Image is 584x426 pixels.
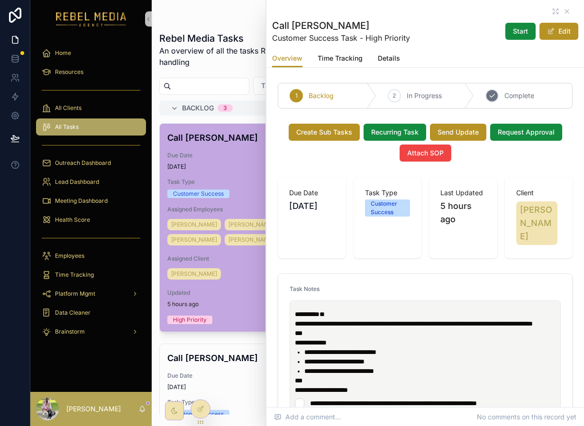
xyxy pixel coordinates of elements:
a: Call [PERSON_NAME]Due Date[DATE]Task TypeCustomer SuccessAssigned Employees[PERSON_NAME][PERSON_N... [159,123,311,332]
span: Task Type [261,81,294,91]
span: Client [516,188,562,198]
span: Task Type [167,178,303,186]
span: Time Tracking [55,271,94,279]
h4: Call [PERSON_NAME] [167,131,303,144]
a: Data Cleaner [36,304,146,321]
p: 5 hours ago [167,300,199,308]
h1: Rebel Media Tasks [159,32,343,45]
div: Customer Success [371,199,405,217]
a: [PERSON_NAME] [225,234,278,245]
span: [PERSON_NAME] [520,203,554,243]
span: [PERSON_NAME] [171,270,217,278]
span: All Clients [55,104,82,112]
span: Outreach Dashboard [55,159,111,167]
span: Recurring Task [371,127,419,137]
button: Request Approval [490,124,562,141]
span: Last Updated [440,188,486,198]
a: Overview [272,50,302,68]
span: Create Sub Tasks [296,127,352,137]
span: Task Type [167,399,303,406]
a: [PERSON_NAME] [167,219,221,230]
span: Assigned Client [167,255,303,263]
span: Platform Mgmt [55,290,95,298]
a: Lead Dashboard [36,173,146,190]
span: Details [378,54,400,63]
span: Task Type [365,188,411,198]
span: Add a comment... [274,412,341,422]
span: Assigned Employees [167,206,303,213]
button: Create Sub Tasks [289,124,360,141]
button: Send Update [430,124,486,141]
span: Due Date [289,188,335,198]
a: [PERSON_NAME] [225,219,278,230]
button: Start [505,23,536,40]
div: High Priority [173,316,207,324]
p: 5 hours ago [440,199,486,226]
span: [PERSON_NAME] [228,221,274,228]
span: Brainstorm [55,328,85,335]
span: Complete [504,91,534,100]
div: 3 [223,104,227,112]
a: Resources [36,63,146,81]
span: Resources [55,68,83,76]
button: Attach SOP [400,145,451,162]
a: Home [36,45,146,62]
span: Due Date [167,152,303,159]
h1: Call [PERSON_NAME] [272,19,410,32]
span: Overview [272,54,302,63]
a: [PERSON_NAME] [167,234,221,245]
a: Brainstorm [36,323,146,340]
a: Details [378,50,400,69]
span: Lead Dashboard [55,178,99,186]
span: [DATE] [167,163,303,171]
span: Task Notes [290,285,319,292]
span: [PERSON_NAME] [171,236,217,244]
span: Start [513,27,528,36]
a: Outreach Dashboard [36,154,146,172]
span: 1 [295,92,298,100]
span: [DATE] [167,383,303,391]
a: Platform Mgmt [36,285,146,302]
a: Health Score [36,211,146,228]
span: Data Cleaner [55,309,91,317]
button: Select Button [253,77,313,95]
button: Recurring Task [364,124,426,141]
span: An overview of all the tasks Rebel Media is handling [159,45,343,68]
a: [PERSON_NAME] [516,201,558,245]
button: Edit [539,23,578,40]
a: Time Tracking [36,266,146,283]
span: Backlog [309,91,334,100]
span: No comments on this record yet [477,412,576,422]
div: Customer Success [173,190,224,198]
span: Attach SOP [407,148,444,158]
div: scrollable content [30,38,152,353]
span: All Tasks [55,123,79,131]
a: Time Tracking [318,50,363,69]
span: Request Approval [498,127,555,137]
span: Health Score [55,216,90,224]
span: Due Date [167,372,303,380]
span: [PERSON_NAME] [228,236,274,244]
span: Backlog [182,103,214,113]
span: [PERSON_NAME] [171,221,217,228]
span: Time Tracking [318,54,363,63]
span: Customer Success Task - High Priority [272,32,410,44]
a: [PERSON_NAME] [167,268,221,280]
a: All Tasks [36,118,146,136]
span: In Progress [407,91,442,100]
span: Home [55,49,71,57]
span: Updated [167,289,303,297]
a: All Clients [36,100,146,117]
img: App logo [56,11,127,27]
p: [PERSON_NAME] [66,404,121,414]
a: Employees [36,247,146,264]
span: Send Update [438,127,479,137]
span: Employees [55,252,84,260]
h4: Call [PERSON_NAME] [167,352,303,364]
a: Meeting Dashboard [36,192,146,209]
span: [DATE] [289,199,335,213]
span: Meeting Dashboard [55,197,108,205]
span: 2 [392,92,396,100]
